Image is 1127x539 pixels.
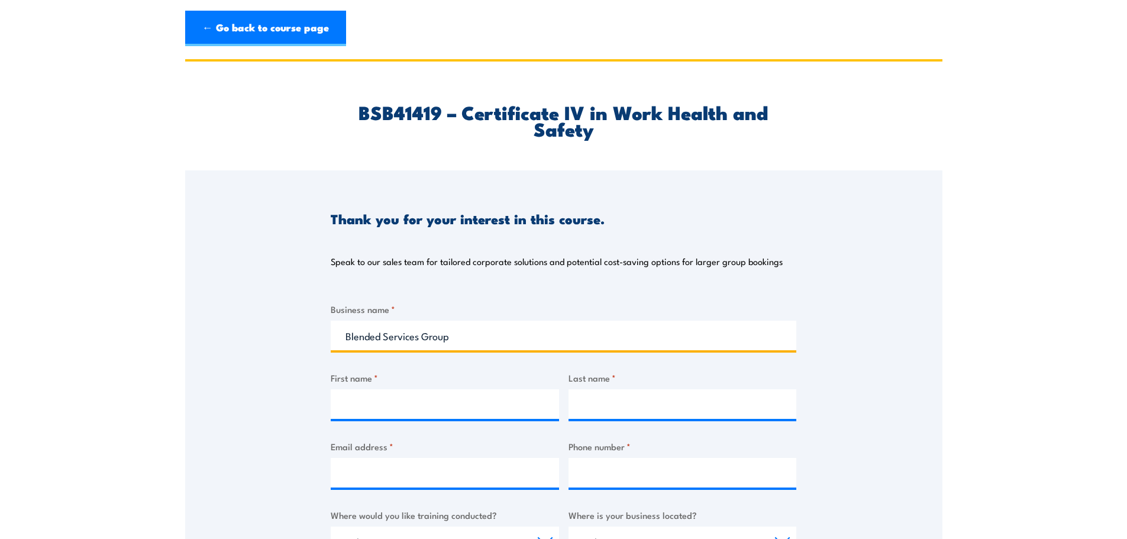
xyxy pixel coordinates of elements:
label: Email address [331,440,559,453]
label: First name [331,371,559,385]
label: Where is your business located? [569,508,797,522]
p: Speak to our sales team for tailored corporate solutions and potential cost-saving options for la... [331,256,783,267]
label: Last name [569,371,797,385]
a: ← Go back to course page [185,11,346,46]
label: Phone number [569,440,797,453]
label: Business name [331,302,796,316]
label: Where would you like training conducted? [331,508,559,522]
h3: Thank you for your interest in this course. [331,212,605,225]
h2: BSB41419 – Certificate IV in Work Health and Safety [331,104,796,137]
